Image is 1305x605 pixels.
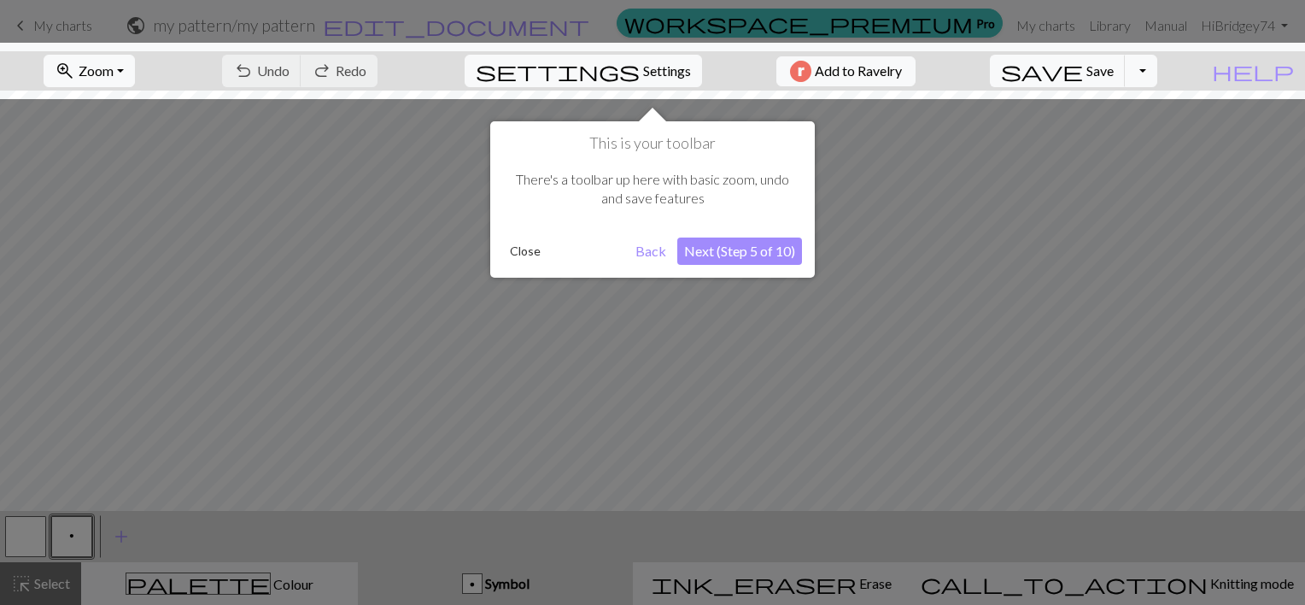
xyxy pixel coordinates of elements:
button: Next (Step 5 of 10) [677,238,802,265]
div: There's a toolbar up here with basic zoom, undo and save features [503,153,802,226]
h1: This is your toolbar [503,134,802,153]
div: This is your toolbar [490,121,815,278]
button: Back [629,238,673,265]
button: Close [503,238,547,264]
